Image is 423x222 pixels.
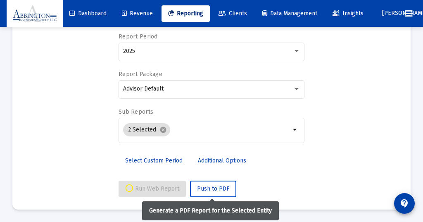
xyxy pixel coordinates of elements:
label: Sub Reports [119,108,153,115]
a: Revenue [115,5,159,22]
a: Dashboard [63,5,113,22]
a: Insights [326,5,370,22]
mat-chip: 2 Selected [123,123,170,136]
a: Data Management [256,5,324,22]
mat-icon: cancel [159,126,167,134]
span: Reporting [168,10,203,17]
span: Clients [219,10,247,17]
label: Report Package [119,71,162,78]
mat-icon: contact_support [399,198,409,208]
span: Advisor Default [123,85,164,92]
span: Run Web Report [125,185,179,192]
span: Insights [333,10,364,17]
span: 2025 [123,48,135,55]
a: Clients [212,5,254,22]
mat-chip-list: Selection [123,122,290,138]
span: Select Custom Period [125,157,183,164]
span: Data Management [262,10,317,17]
a: Reporting [162,5,210,22]
span: Additional Options [198,157,246,164]
span: Revenue [122,10,153,17]
label: Report Period [119,33,158,40]
mat-icon: arrow_drop_down [290,125,300,135]
button: [PERSON_NAME] [372,5,399,21]
span: Push to PDF [197,185,229,192]
button: Run Web Report [119,181,186,197]
span: Dashboard [69,10,107,17]
button: Push to PDF [190,181,236,197]
img: Dashboard [13,5,57,22]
